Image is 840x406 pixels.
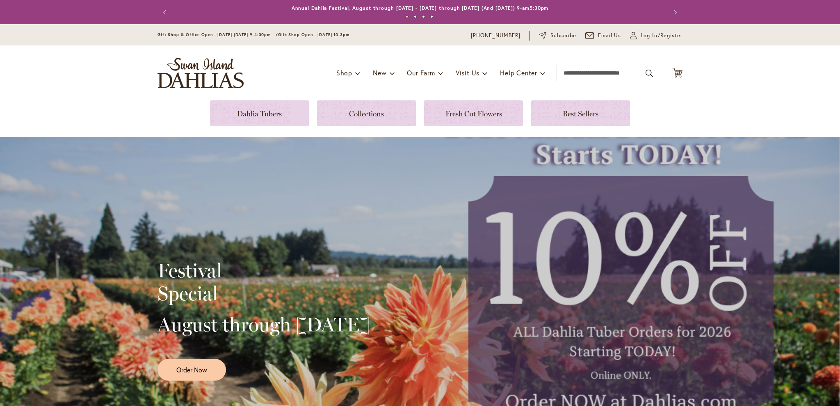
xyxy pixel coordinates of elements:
a: Email Us [585,32,621,40]
button: Previous [157,4,174,20]
button: 3 of 4 [422,15,425,18]
a: Log In/Register [630,32,682,40]
button: 2 of 4 [414,15,417,18]
span: Shop [336,68,352,77]
span: Our Farm [407,68,435,77]
a: store logo [157,58,244,88]
span: Help Center [500,68,537,77]
h2: August through [DATE] [157,313,370,336]
a: [PHONE_NUMBER] [471,32,520,40]
span: Visit Us [456,68,479,77]
span: Email Us [598,32,621,40]
a: Annual Dahlia Festival, August through [DATE] - [DATE] through [DATE] (And [DATE]) 9-am5:30pm [292,5,549,11]
a: Order Now [157,359,226,381]
span: New [373,68,386,77]
span: Order Now [176,365,207,374]
span: Subscribe [550,32,576,40]
span: Gift Shop & Office Open - [DATE]-[DATE] 9-4:30pm / [157,32,278,37]
span: Gift Shop Open - [DATE] 10-3pm [278,32,349,37]
a: Subscribe [539,32,576,40]
button: 1 of 4 [406,15,409,18]
button: Next [666,4,682,20]
h2: Festival Special [157,259,370,305]
span: Log In/Register [641,32,682,40]
button: 4 of 4 [430,15,433,18]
